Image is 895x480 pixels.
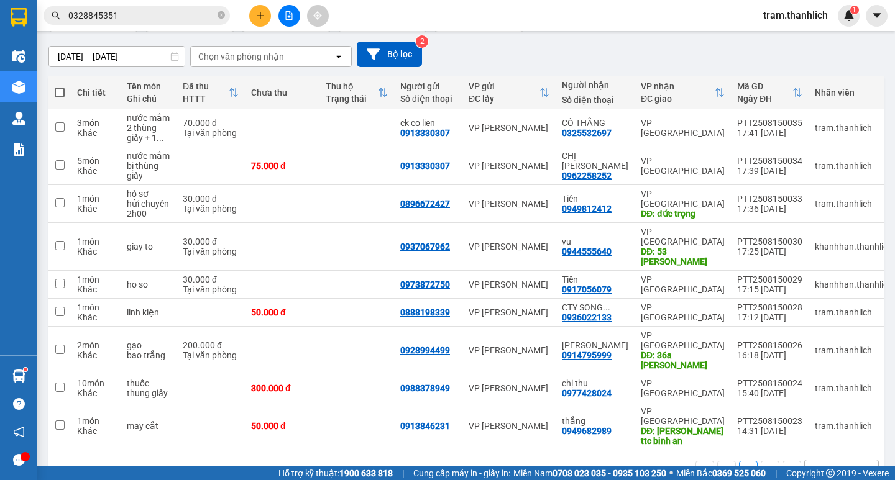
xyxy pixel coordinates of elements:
[251,421,313,431] div: 50.000 đ
[669,471,673,476] span: ⚪️
[251,383,313,393] div: 300.000 đ
[641,330,725,350] div: VP [GEOGRAPHIC_DATA]
[400,94,456,104] div: Số điện thoại
[815,345,893,355] div: tram.thanhlich
[562,340,628,350] div: Chị Nguyệt
[77,194,114,204] div: 1 món
[562,171,612,181] div: 0962258252
[866,5,888,27] button: caret-down
[815,307,893,317] div: tram.thanhlich
[562,80,628,90] div: Người nhận
[635,76,731,109] th: Toggle SortBy
[127,81,170,91] div: Tên món
[815,279,893,289] div: khanhhan.thanhlich
[469,199,549,209] div: VP [PERSON_NAME]
[127,388,170,398] div: thung giấy
[157,133,164,143] span: ...
[469,94,539,104] div: ĐC lấy
[13,426,25,438] span: notification
[562,378,628,388] div: chị thu
[562,312,612,322] div: 0936022133
[737,94,792,104] div: Ngày ĐH
[177,76,245,109] th: Toggle SortBy
[641,118,725,138] div: VP [GEOGRAPHIC_DATA]
[127,307,170,317] div: linh kiện
[469,161,549,171] div: VP [PERSON_NAME]
[183,94,229,104] div: HTTT
[52,11,60,20] span: search
[127,94,170,104] div: Ghi chú
[737,274,802,284] div: PTT2508150029
[400,199,450,209] div: 0896672427
[313,11,322,20] span: aim
[77,118,114,128] div: 3 món
[183,237,239,247] div: 30.000 đ
[12,143,25,156] img: solution-icon
[469,307,549,317] div: VP [PERSON_NAME]
[826,469,835,478] span: copyright
[562,194,628,204] div: Tiền
[127,161,170,181] div: bị thùng giấy
[737,156,802,166] div: PTT2508150034
[469,242,549,251] div: VP [PERSON_NAME]
[400,307,450,317] div: 0888198339
[469,279,549,289] div: VP [PERSON_NAME]
[815,421,893,431] div: tram.thanhlich
[251,307,313,317] div: 50.000 đ
[278,466,393,480] span: Hỗ trợ kỹ thuật:
[737,416,802,426] div: PTT2508150023
[109,73,223,99] div: Nhận: VP [GEOGRAPHIC_DATA]
[77,426,114,436] div: Khác
[737,247,802,256] div: 17:25 [DATE]
[13,454,25,466] span: message
[218,10,225,22] span: close-circle
[712,468,766,478] strong: 0369 525 060
[402,466,404,480] span: |
[77,247,114,256] div: Khác
[469,383,549,393] div: VP [PERSON_NAME]
[251,161,313,171] div: 75.000 đ
[562,350,612,360] div: 0914795999
[739,461,758,479] button: 1
[400,421,450,431] div: 0913846231
[737,237,802,247] div: PTT2508150030
[641,81,715,91] div: VP nhận
[183,194,239,204] div: 30.000 đ
[562,388,612,398] div: 0977428024
[77,156,114,166] div: 5 món
[400,242,450,251] div: 0937067962
[641,227,725,247] div: VP [GEOGRAPHIC_DATA]
[183,81,229,91] div: Đã thu
[469,81,539,91] div: VP gửi
[641,189,725,209] div: VP [GEOGRAPHIC_DATA]
[127,151,170,161] div: nước mắm
[249,5,271,27] button: plus
[183,128,239,138] div: Tại văn phòng
[319,76,394,109] th: Toggle SortBy
[127,242,170,251] div: giay to
[77,388,114,398] div: Khác
[12,50,25,63] img: warehouse-icon
[12,112,25,125] img: warehouse-icon
[77,284,114,294] div: Khác
[12,369,25,383] img: warehouse-icon
[737,128,802,138] div: 17:41 [DATE]
[400,128,450,138] div: 0913330307
[183,204,239,214] div: Tại văn phòng
[77,416,114,426] div: 1 món
[737,350,802,360] div: 16:18 [DATE]
[416,35,428,48] sup: 2
[641,426,725,446] div: DĐ: phan lâm ttc binh an
[218,11,225,19] span: close-circle
[400,118,456,128] div: ck co lien
[183,350,239,360] div: Tại văn phòng
[562,204,612,214] div: 0949812412
[737,426,802,436] div: 14:31 [DATE]
[77,302,114,312] div: 1 món
[562,274,628,284] div: Tiến
[68,9,215,22] input: Tìm tên, số ĐT hoặc mã đơn
[641,247,725,266] div: DĐ: 53 hung vuong
[737,312,802,322] div: 17:12 [DATE]
[49,47,185,66] input: Select a date range.
[198,50,284,63] div: Chọn văn phòng nhận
